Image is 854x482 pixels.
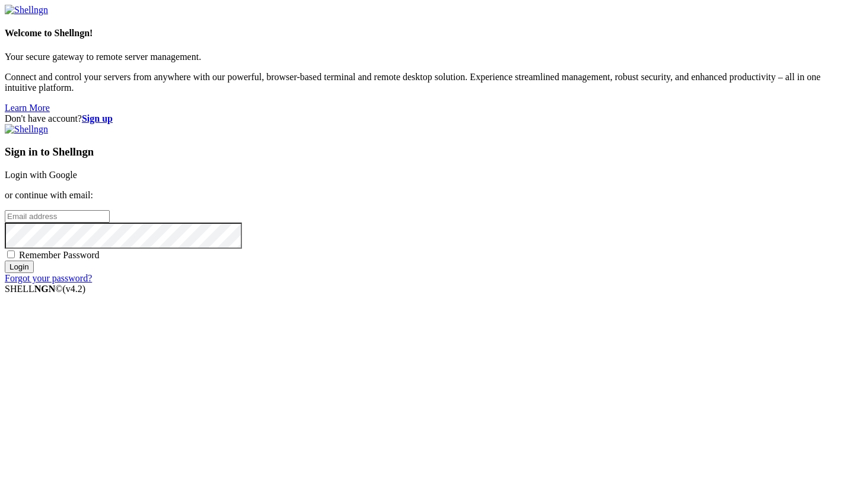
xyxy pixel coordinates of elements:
[63,284,86,294] span: 4.2.0
[5,5,48,15] img: Shellngn
[5,113,849,124] div: Don't have account?
[5,28,849,39] h4: Welcome to Shellngn!
[5,210,110,223] input: Email address
[19,250,100,260] span: Remember Password
[5,145,849,158] h3: Sign in to Shellngn
[5,103,50,113] a: Learn More
[5,284,85,294] span: SHELL ©
[82,113,113,123] a: Sign up
[5,261,34,273] input: Login
[5,72,849,93] p: Connect and control your servers from anywhere with our powerful, browser-based terminal and remo...
[5,170,77,180] a: Login with Google
[34,284,56,294] b: NGN
[7,250,15,258] input: Remember Password
[5,190,849,201] p: or continue with email:
[5,52,849,62] p: Your secure gateway to remote server management.
[5,273,92,283] a: Forgot your password?
[5,124,48,135] img: Shellngn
